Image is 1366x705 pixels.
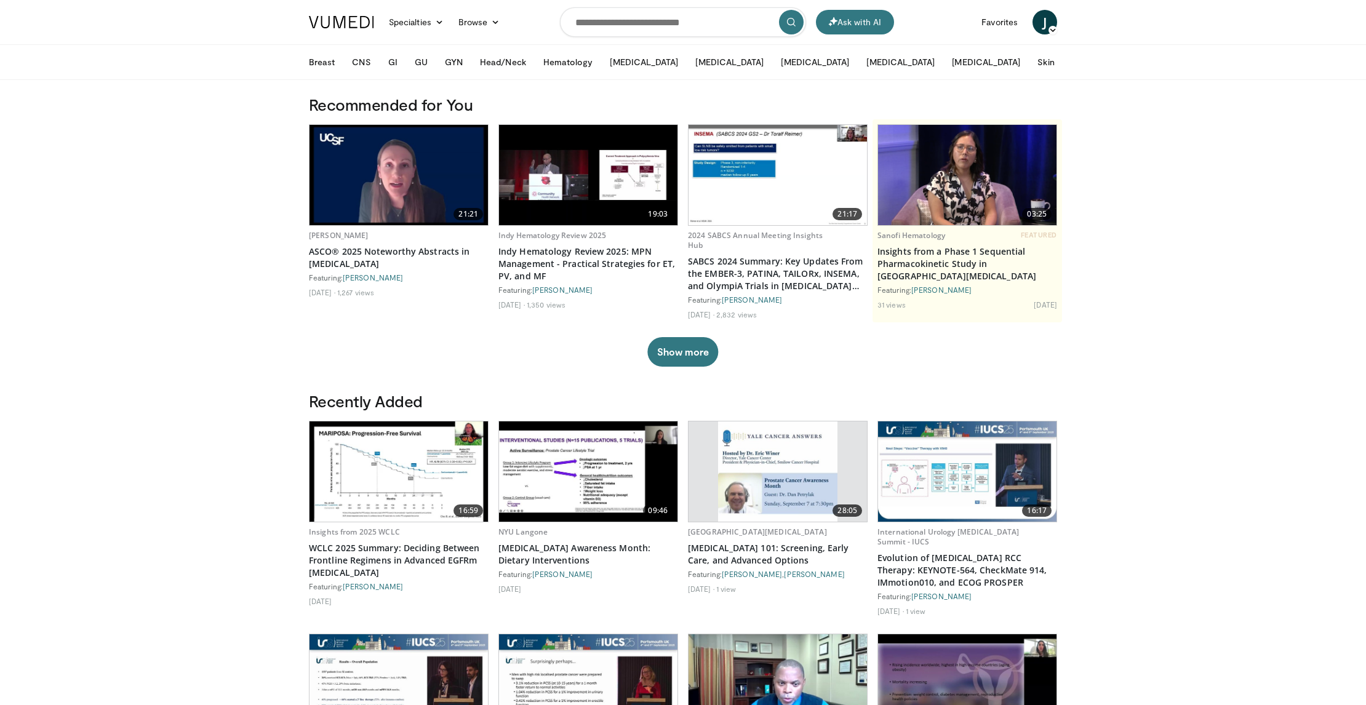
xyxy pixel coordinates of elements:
img: 484122af-ca0f-45bf-8a96-4944652f2c3a.620x360_q85_upscale.jpg [310,421,488,522]
div: Featuring: [688,295,868,305]
span: 19:03 [643,208,673,220]
li: [DATE] [688,309,714,319]
a: Indy Hematology Review 2025: MPN Management - Practical Strategies for ET, PV, and MF [498,245,678,282]
a: NYU Langone [498,527,548,537]
button: [MEDICAL_DATA] [688,50,771,74]
button: [MEDICAL_DATA] [602,50,685,74]
img: 9ae08a33-5877-44db-a13e-87f6a86d7712.620x360_q85_upscale.jpg [499,421,677,522]
button: [MEDICAL_DATA] [945,50,1028,74]
div: Featuring: [498,569,678,579]
li: [DATE] [1034,300,1057,309]
div: Featuring: [309,273,489,282]
span: FEATURED [1021,231,1057,239]
button: Skin [1030,50,1061,74]
span: 09:46 [643,504,673,517]
a: 16:17 [878,421,1056,522]
a: 28:05 [689,421,867,522]
a: 2024 SABCS Annual Meeting Insights Hub [688,230,823,250]
a: [PERSON_NAME] [911,285,972,294]
a: WCLC 2025 Summary: Deciding Between Frontline Regimens in Advanced EGFRm [MEDICAL_DATA] [309,542,489,579]
button: Breast [302,50,342,74]
a: [PERSON_NAME] [722,295,782,304]
a: Indy Hematology Review 2025 [498,230,606,241]
button: Head/Neck [473,50,533,74]
a: Sanofi Hematology [877,230,945,241]
a: 09:46 [499,421,677,522]
li: 1,267 views [337,287,374,297]
li: 1 view [906,606,926,616]
span: 03:25 [1022,208,1052,220]
a: [PERSON_NAME] [343,582,403,591]
input: Search topics, interventions [560,7,806,37]
div: Featuring: [498,285,678,295]
a: Insights from 2025 WCLC [309,527,400,537]
button: CNS [345,50,378,74]
li: [DATE] [309,596,332,606]
a: [PERSON_NAME] [722,570,782,578]
a: Specialties [381,10,451,34]
img: 0a977aeb-8b4e-4746-a472-de0c81524059.620x360_q85_upscale.jpg [878,421,1056,522]
img: 27d1c8b6-299c-41fa-9ff6-3185b4eb55a6.620x360_q85_upscale.jpg [718,421,837,522]
h3: Recently Added [309,391,1057,411]
img: e94d6f02-5ecd-4bbb-bb87-02090c75355e.620x360_q85_upscale.jpg [499,125,677,225]
li: [DATE] [688,584,714,594]
span: 16:59 [453,504,483,517]
a: Evolution of [MEDICAL_DATA] RCC Therapy: KEYNOTE-564, CheckMate 914, IMmotion010, and ECOG PROSPER [877,552,1057,589]
a: Insights from a Phase 1 Sequential Pharmacokinetic Study in [GEOGRAPHIC_DATA][MEDICAL_DATA] [877,245,1057,282]
button: [MEDICAL_DATA] [773,50,857,74]
li: [DATE] [498,584,522,594]
button: Show more [647,337,718,367]
li: [DATE] [498,300,525,309]
a: [PERSON_NAME] [309,230,369,241]
a: [MEDICAL_DATA] 101: Screening, Early Care, and Advanced Options [688,542,868,567]
li: 31 views [877,300,906,309]
li: 2,832 views [716,309,757,319]
a: [PERSON_NAME] [532,570,593,578]
button: Hematology [536,50,601,74]
img: VuMedi Logo [309,16,374,28]
a: 16:59 [310,421,488,522]
a: 19:03 [499,125,677,225]
a: ASCO® 2025 Noteworthy Abstracts in [MEDICAL_DATA] [309,245,489,270]
span: 21:21 [453,208,483,220]
button: GI [381,50,405,74]
div: Featuring: [877,285,1057,295]
a: 21:21 [310,125,488,225]
a: J [1032,10,1057,34]
a: Favorites [974,10,1025,34]
span: 28:05 [833,504,862,517]
div: Featuring: [309,581,489,591]
div: Featuring: , [688,569,868,579]
a: [PERSON_NAME] [911,592,972,600]
a: [PERSON_NAME] [784,570,844,578]
a: 21:17 [689,125,867,225]
a: [MEDICAL_DATA] Awareness Month: Dietary Interventions [498,542,678,567]
span: 21:17 [833,208,862,220]
img: 3d9d22fd-0cff-4266-94b4-85ed3e18f7c3.620x360_q85_upscale.jpg [310,125,488,225]
li: 1,350 views [527,300,565,309]
img: a82417f2-eb2d-47cb-881f-e43c4e05e3ae.png.620x360_q85_upscale.png [878,125,1056,225]
a: International Urology [MEDICAL_DATA] Summit - IUCS [877,527,1019,547]
li: 1 view [716,584,737,594]
button: [MEDICAL_DATA] [859,50,942,74]
button: GYN [437,50,470,74]
a: Browse [451,10,508,34]
img: 24788a67-60a2-4554-b753-a3698dbabb20.620x360_q85_upscale.jpg [689,125,867,225]
a: [PERSON_NAME] [532,285,593,294]
button: Ask with AI [816,10,894,34]
h3: Recommended for You [309,95,1057,114]
a: 03:25 [878,125,1056,225]
span: 16:17 [1022,504,1052,517]
a: SABCS 2024 Summary: Key Updates From the EMBER-3, PATINA, TAILORx, INSEMA, and OlympiA Trials in ... [688,255,868,292]
a: [GEOGRAPHIC_DATA][MEDICAL_DATA] [688,527,827,537]
li: [DATE] [877,606,904,616]
a: [PERSON_NAME] [343,273,403,282]
button: GU [407,50,435,74]
div: Featuring: [877,591,1057,601]
li: [DATE] [309,287,335,297]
